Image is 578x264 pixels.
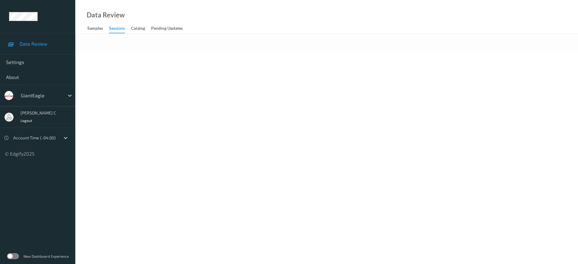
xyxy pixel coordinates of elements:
[109,24,131,33] a: Sessions
[131,24,151,33] a: Catalog
[87,12,125,18] div: Data Review
[109,25,125,33] div: Sessions
[151,25,183,33] div: Pending Updates
[131,25,145,33] div: Catalog
[87,24,109,33] a: Samples
[151,24,189,33] a: Pending Updates
[87,25,103,33] div: Samples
